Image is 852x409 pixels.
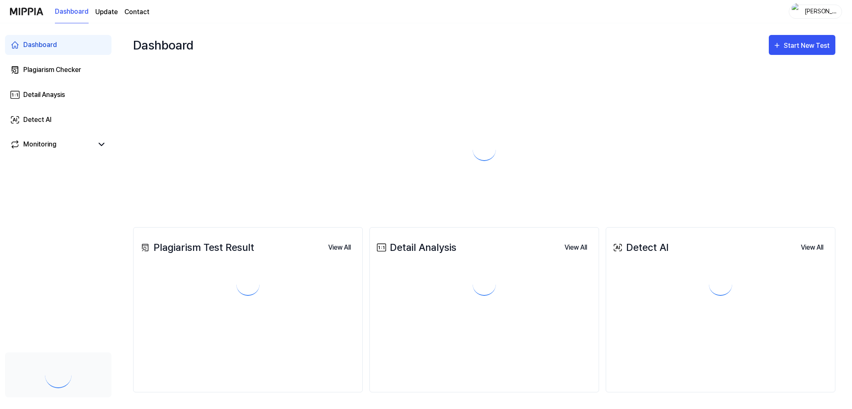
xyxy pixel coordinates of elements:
[23,40,57,50] div: Dashboard
[611,240,669,255] div: Detect AI
[792,3,802,20] img: profile
[10,139,93,149] a: Monitoring
[5,60,111,80] a: Plagiarism Checker
[769,35,835,55] button: Start New Test
[322,239,357,256] button: View All
[124,7,149,17] a: Contact
[5,110,111,130] a: Detect AI
[784,40,831,51] div: Start New Test
[375,240,456,255] div: Detail Analysis
[55,0,89,23] a: Dashboard
[804,7,837,16] div: [PERSON_NAME]
[139,240,254,255] div: Plagiarism Test Result
[133,32,193,58] div: Dashboard
[23,139,57,149] div: Monitoring
[5,35,111,55] a: Dashboard
[5,85,111,105] a: Detail Anaysis
[23,115,52,125] div: Detect AI
[23,90,65,100] div: Detail Anaysis
[95,7,118,17] a: Update
[794,239,830,256] button: View All
[789,5,842,19] button: profile[PERSON_NAME]
[23,65,81,75] div: Plagiarism Checker
[558,239,594,256] button: View All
